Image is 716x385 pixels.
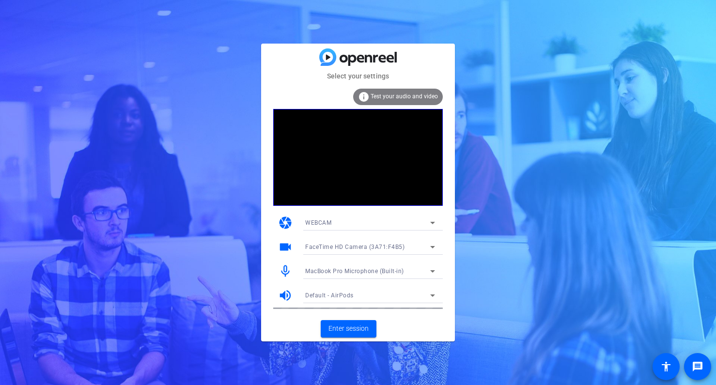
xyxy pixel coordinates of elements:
[278,216,293,230] mat-icon: camera
[319,48,397,65] img: blue-gradient.svg
[261,71,455,81] mat-card-subtitle: Select your settings
[278,264,293,278] mat-icon: mic_none
[660,361,672,372] mat-icon: accessibility
[328,323,369,334] span: Enter session
[305,268,404,275] span: MacBook Pro Microphone (Built-in)
[278,240,293,254] mat-icon: videocam
[305,244,405,250] span: FaceTime HD Camera (3A71:F4B5)
[321,320,376,338] button: Enter session
[278,288,293,303] mat-icon: volume_up
[692,361,703,372] mat-icon: message
[305,219,331,226] span: WEBCAM
[358,91,370,103] mat-icon: info
[305,292,354,299] span: Default - AirPods
[371,93,438,100] span: Test your audio and video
